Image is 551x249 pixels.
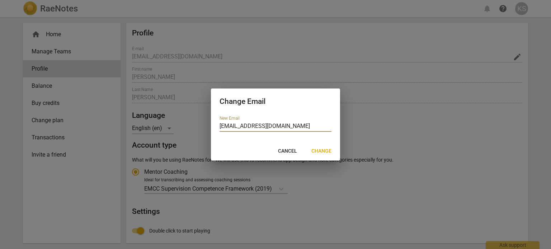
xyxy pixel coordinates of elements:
h2: Change Email [220,97,331,106]
label: New Email [220,116,240,121]
button: Change [306,145,337,158]
span: Change [311,148,331,155]
span: Cancel [278,148,297,155]
button: Cancel [272,145,303,158]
